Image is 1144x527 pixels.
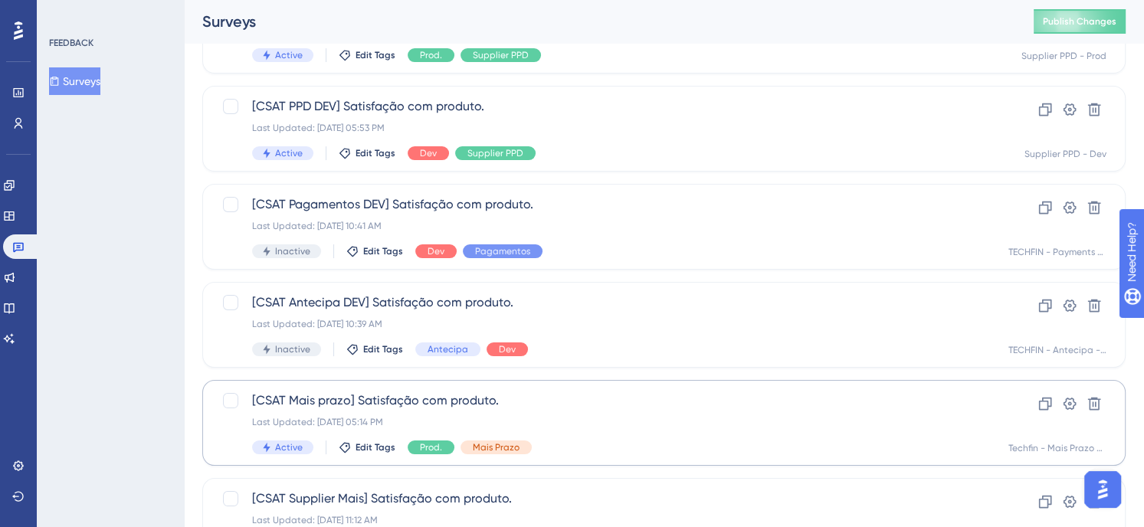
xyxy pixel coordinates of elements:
[202,11,995,32] div: Surveys
[499,343,516,355] span: Dev
[339,49,395,61] button: Edit Tags
[420,441,442,453] span: Prod.
[252,195,953,214] span: [CSAT Pagamentos DEV] Satisfação com produto.
[339,147,395,159] button: Edit Tags
[252,220,953,232] div: Last Updated: [DATE] 10:41 AM
[252,514,953,526] div: Last Updated: [DATE] 11:12 AM
[275,49,303,61] span: Active
[467,147,523,159] span: Supplier PPD
[252,391,953,410] span: [CSAT Mais prazo] Satisfação com produto.
[49,37,93,49] div: FEEDBACK
[275,441,303,453] span: Active
[1034,9,1126,34] button: Publish Changes
[339,441,395,453] button: Edit Tags
[1021,50,1106,62] div: Supplier PPD - Prod
[420,49,442,61] span: Prod.
[346,245,403,257] button: Edit Tags
[36,4,96,22] span: Need Help?
[428,245,444,257] span: Dev
[346,343,403,355] button: Edit Tags
[473,49,529,61] span: Supplier PPD
[473,441,520,453] span: Mais Prazo
[1043,15,1116,28] span: Publish Changes
[275,245,310,257] span: Inactive
[356,147,395,159] span: Edit Tags
[252,122,953,134] div: Last Updated: [DATE] 05:53 PM
[275,343,310,355] span: Inactive
[252,489,953,508] span: [CSAT Supplier Mais] Satisfação com produto.
[252,318,953,330] div: Last Updated: [DATE] 10:39 AM
[428,343,468,355] span: Antecipa
[1008,344,1106,356] div: TECHFIN - Antecipa - Dev
[1008,442,1106,454] div: Techfin - Mais Prazo - Prod
[252,416,953,428] div: Last Updated: [DATE] 05:14 PM
[363,343,403,355] span: Edit Tags
[275,147,303,159] span: Active
[420,147,437,159] span: Dev
[356,441,395,453] span: Edit Tags
[49,67,100,95] button: Surveys
[1080,466,1126,512] iframe: UserGuiding AI Assistant Launcher
[252,293,953,312] span: [CSAT Antecipa DEV] Satisfação com produto.
[1008,246,1106,258] div: TECHFIN - Payments - Dev
[252,97,953,116] span: [CSAT PPD DEV] Satisfação com produto.
[356,49,395,61] span: Edit Tags
[363,245,403,257] span: Edit Tags
[475,245,530,257] span: Pagamentos
[1024,148,1106,160] div: Supplier PPD - Dev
